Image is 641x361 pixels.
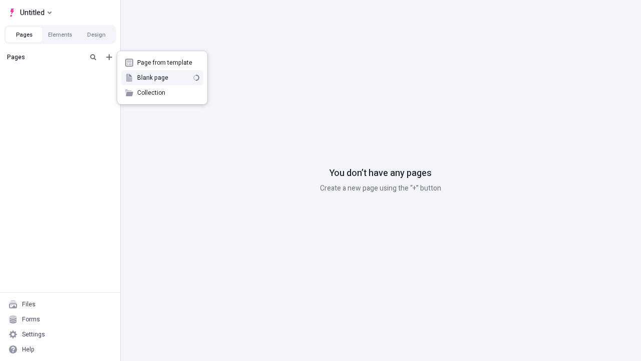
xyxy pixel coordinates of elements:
[320,183,441,194] p: Create a new page using the “+” button
[78,27,114,42] button: Design
[42,27,78,42] button: Elements
[6,27,42,42] button: Pages
[7,53,83,61] div: Pages
[137,89,199,97] span: Collection
[4,5,56,20] button: Select site
[22,345,35,353] div: Help
[330,167,432,180] p: You don’t have any pages
[117,51,207,104] div: Add new
[22,315,40,323] div: Forms
[22,330,45,338] div: Settings
[137,74,189,82] span: Blank page
[137,59,199,67] span: Page from template
[103,51,115,63] button: Add new
[20,7,45,19] span: Untitled
[22,300,36,308] div: Files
